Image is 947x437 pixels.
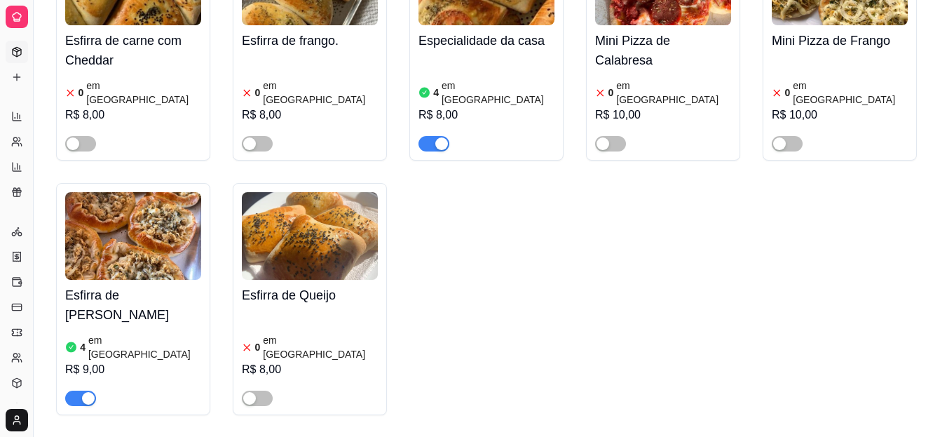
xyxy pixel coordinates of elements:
[255,340,261,354] article: 0
[793,79,908,107] article: em [GEOGRAPHIC_DATA]
[608,86,614,100] article: 0
[772,31,908,51] h4: Mini Pizza de Frango
[88,333,201,361] article: em [GEOGRAPHIC_DATA]
[255,86,261,100] article: 0
[595,107,731,123] div: R$ 10,00
[442,79,554,107] article: em [GEOGRAPHIC_DATA]
[65,361,201,378] div: R$ 9,00
[785,86,791,100] article: 0
[242,192,378,280] img: product-image
[65,107,201,123] div: R$ 8,00
[263,79,378,107] article: em [GEOGRAPHIC_DATA]
[242,107,378,123] div: R$ 8,00
[433,86,439,100] article: 4
[242,361,378,378] div: R$ 8,00
[772,107,908,123] div: R$ 10,00
[80,340,86,354] article: 4
[86,79,201,107] article: em [GEOGRAPHIC_DATA]
[65,192,201,280] img: product-image
[242,285,378,305] h4: Esfirra de Queijo
[418,31,554,51] h4: Especialidade da casa
[65,285,201,325] h4: Esfirra de [PERSON_NAME]
[79,86,84,100] article: 0
[263,333,378,361] article: em [GEOGRAPHIC_DATA]
[418,107,554,123] div: R$ 8,00
[242,31,378,51] h4: Esfirra de frango.
[616,79,731,107] article: em [GEOGRAPHIC_DATA]
[595,31,731,70] h4: Mini Pizza de Calabresa
[65,31,201,70] h4: Esfirra de carne com Cheddar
